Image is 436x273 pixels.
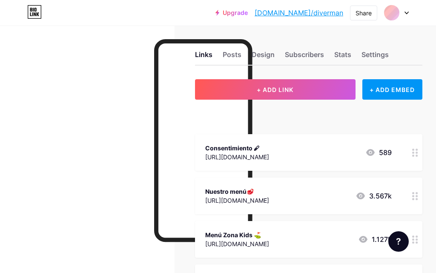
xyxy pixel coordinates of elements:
[223,49,241,65] div: Posts
[205,187,269,196] div: Nuestro menú🥩
[257,86,293,93] span: + ADD LINK
[252,49,275,65] div: Design
[356,9,372,17] div: Share
[361,49,389,65] div: Settings
[285,49,324,65] div: Subscribers
[356,191,392,201] div: 3.567k
[205,230,269,239] div: Menú Zona Kids ⛳
[205,144,269,152] div: Consentimiento 🖋
[195,49,212,65] div: Links
[255,8,343,18] a: [DOMAIN_NAME]/diverman
[205,152,269,161] div: [URL][DOMAIN_NAME]
[195,79,356,100] button: + ADD LINK
[362,79,422,100] div: + ADD EMBED
[205,196,269,205] div: [URL][DOMAIN_NAME]
[358,234,392,244] div: 1.127k
[334,49,351,65] div: Stats
[365,147,392,158] div: 589
[205,239,269,248] div: [URL][DOMAIN_NAME]
[215,9,248,16] a: Upgrade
